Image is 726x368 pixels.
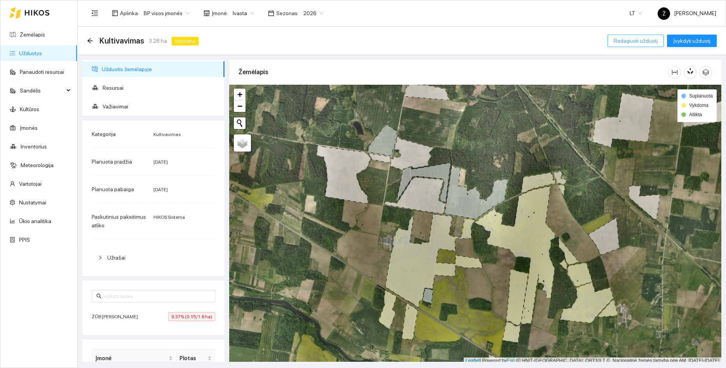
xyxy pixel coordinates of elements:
[107,255,125,261] span: Užrašai
[239,61,669,83] div: Žemėlapis
[19,199,46,206] a: Nustatymai
[103,99,218,114] span: Važiavimai
[464,358,721,364] div: | Powered by © HNIT-[GEOGRAPHIC_DATA]; ORT10LT ©, Nacionalinė žemės tarnyba prie AM, [DATE]-[DATE]
[87,38,93,44] span: arrow-left
[614,37,658,45] span: Redaguoti užduotį
[87,38,93,44] div: Atgal
[92,159,132,165] span: Planuota pradžia
[92,349,176,368] th: this column's title is Įmonė,this column is sortable
[268,10,274,16] span: calendar
[92,313,142,321] span: ŽŪB [PERSON_NAME]
[234,134,251,152] a: Layers
[87,5,103,21] button: menu-fold
[19,237,30,243] a: PPIS
[21,143,47,150] a: Inventorius
[21,162,54,168] a: Meteorologija
[466,358,480,363] a: Leaflet
[176,349,215,368] th: this column's title is Plotas,this column is sortable
[92,186,134,192] span: Planuota pabaiga
[19,181,42,187] a: Vartotojai
[689,112,702,117] span: Atlikta
[98,255,103,260] span: right
[179,354,206,363] span: Plotas
[153,215,185,220] span: HIKOS Sistema
[233,7,254,19] span: Ivasta
[103,292,211,300] input: Ieškoti lauko
[673,37,710,45] span: Įvykdyti užduotį
[19,50,42,56] a: Užduotys
[608,38,664,44] a: Redaguoti užduotį
[19,218,51,224] a: Ūkio analitika
[172,37,198,45] span: Vykdoma
[20,106,39,112] a: Kultūros
[234,117,245,129] button: Initiate a new search
[92,131,116,137] span: Kategorija
[658,10,716,16] span: [PERSON_NAME]
[153,187,168,192] span: [DATE]
[516,358,517,363] span: |
[507,358,515,363] a: Esri
[669,69,681,75] span: column-width
[92,214,146,228] span: Paskutinius pakeitimus atliko
[237,89,242,99] span: +
[204,10,210,16] span: shop
[20,125,38,131] a: Įmonės
[689,93,713,99] span: Suplanuota
[689,103,709,108] span: Vykdoma
[20,83,64,98] span: Sandėlis
[144,7,190,19] span: BP visos įmonės
[630,7,642,19] span: LT
[92,249,215,267] div: Užrašai
[234,89,245,100] a: Zoom in
[212,9,228,17] span: Įmonė :
[102,61,218,77] span: Užduotis žemėlapyje
[667,35,717,47] button: Įvykdyti užduotį
[95,354,167,363] span: Įmonė
[149,37,167,45] span: 3.28 ha
[153,159,168,165] span: [DATE]
[120,9,139,17] span: Aplinka :
[20,31,45,38] a: Žemėlapis
[168,312,215,321] span: 9.37% (0.15/1.6 ha)
[153,132,181,137] span: Kultivavimas
[237,101,242,111] span: −
[608,35,664,47] button: Redaguoti užduotį
[103,80,218,96] span: Resursai
[99,35,144,47] span: Kultivavimas
[669,66,681,78] button: column-width
[234,100,245,112] a: Zoom out
[303,7,324,19] span: 2026
[20,69,64,75] a: Panaudoti resursai
[112,10,118,16] span: layout
[96,293,102,299] span: search
[276,9,299,17] span: Sezonas :
[662,7,666,20] span: Ž
[91,10,98,17] span: menu-fold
